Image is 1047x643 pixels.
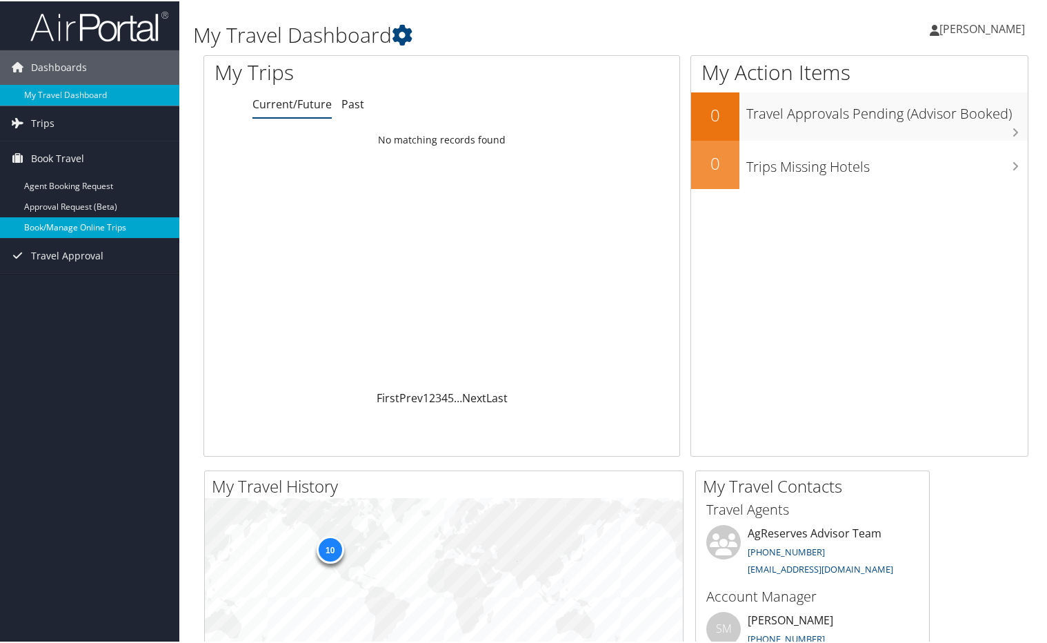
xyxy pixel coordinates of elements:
[939,20,1025,35] span: [PERSON_NAME]
[691,102,739,126] h2: 0
[746,149,1028,175] h3: Trips Missing Hotels
[30,9,168,41] img: airportal-logo.png
[699,524,926,580] li: AgReserves Advisor Team
[748,562,893,574] a: [EMAIL_ADDRESS][DOMAIN_NAME]
[316,535,343,562] div: 10
[377,389,399,404] a: First
[706,499,919,518] h3: Travel Agents
[691,150,739,174] h2: 0
[435,389,441,404] a: 3
[486,389,508,404] a: Last
[31,49,87,83] span: Dashboards
[215,57,471,86] h1: My Trips
[423,389,429,404] a: 1
[212,473,683,497] h2: My Travel History
[399,389,423,404] a: Prev
[441,389,448,404] a: 4
[204,126,679,151] td: No matching records found
[448,389,454,404] a: 5
[31,140,84,175] span: Book Travel
[691,91,1028,139] a: 0Travel Approvals Pending (Advisor Booked)
[930,7,1039,48] a: [PERSON_NAME]
[691,139,1028,188] a: 0Trips Missing Hotels
[703,473,929,497] h2: My Travel Contacts
[429,389,435,404] a: 2
[31,105,54,139] span: Trips
[691,57,1028,86] h1: My Action Items
[462,389,486,404] a: Next
[31,237,103,272] span: Travel Approval
[746,96,1028,122] h3: Travel Approvals Pending (Advisor Booked)
[193,19,757,48] h1: My Travel Dashboard
[252,95,332,110] a: Current/Future
[748,544,825,557] a: [PHONE_NUMBER]
[706,586,919,605] h3: Account Manager
[454,389,462,404] span: …
[341,95,364,110] a: Past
